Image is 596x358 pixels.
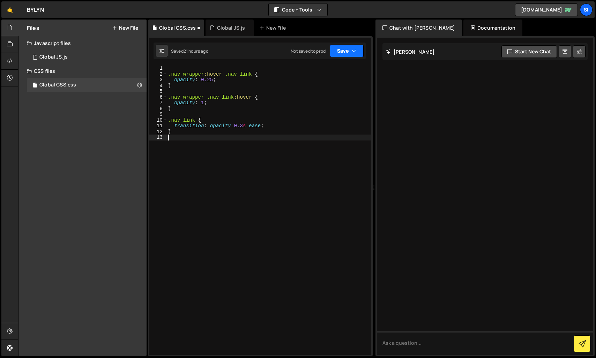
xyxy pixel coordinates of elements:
[171,48,208,54] div: Saved
[375,20,462,36] div: Chat with [PERSON_NAME]
[27,78,147,92] div: 16387/44852.css
[501,45,557,58] button: Start new chat
[515,3,578,16] a: [DOMAIN_NAME]
[149,117,167,123] div: 10
[18,64,147,78] div: CSS files
[386,48,434,55] h2: [PERSON_NAME]
[149,94,167,100] div: 6
[149,77,167,83] div: 3
[580,3,593,16] a: Si
[149,129,167,135] div: 12
[27,6,44,14] div: BYLYN
[149,83,167,89] div: 4
[269,3,327,16] button: Code + Tools
[463,20,522,36] div: Documentation
[149,106,167,112] div: 8
[39,82,76,88] div: Global CSS.css
[291,48,326,54] div: Not saved to prod
[39,54,68,60] div: Global JS.js
[259,24,289,31] div: New File
[159,24,196,31] div: Global CSS.css
[149,123,167,129] div: 11
[18,36,147,50] div: Javascript files
[184,48,208,54] div: 21 hours ago
[149,66,167,71] div: 1
[330,45,364,57] button: Save
[149,100,167,106] div: 7
[217,24,245,31] div: Global JS.js
[149,135,167,140] div: 13
[27,50,147,64] div: 16387/44327.js
[149,71,167,77] div: 2
[149,89,167,94] div: 5
[112,25,138,31] button: New File
[149,112,167,117] div: 9
[1,1,18,18] a: 🤙
[27,24,39,32] h2: Files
